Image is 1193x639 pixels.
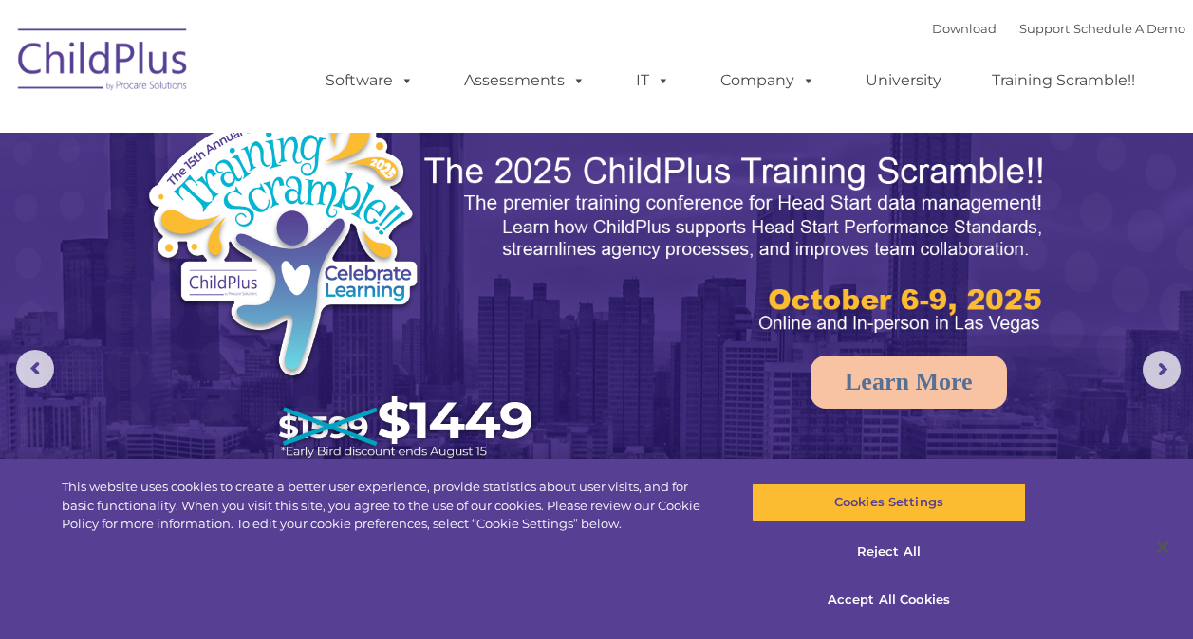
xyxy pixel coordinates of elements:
[1142,526,1184,568] button: Close
[973,62,1154,100] a: Training Scramble!!
[932,21,1185,36] font: |
[932,21,997,36] a: Download
[617,62,689,100] a: IT
[752,483,1026,522] button: Cookies Settings
[62,478,716,534] div: This website uses cookies to create a better user experience, provide statistics about user visit...
[307,62,433,100] a: Software
[752,532,1026,572] button: Reject All
[9,15,198,110] img: ChildPlus by Procare Solutions
[752,580,1026,620] button: Accept All Cookies
[445,62,605,100] a: Assessments
[811,356,1007,409] a: Learn More
[701,62,834,100] a: Company
[1073,21,1185,36] a: Schedule A Demo
[847,62,960,100] a: University
[1019,21,1070,36] a: Support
